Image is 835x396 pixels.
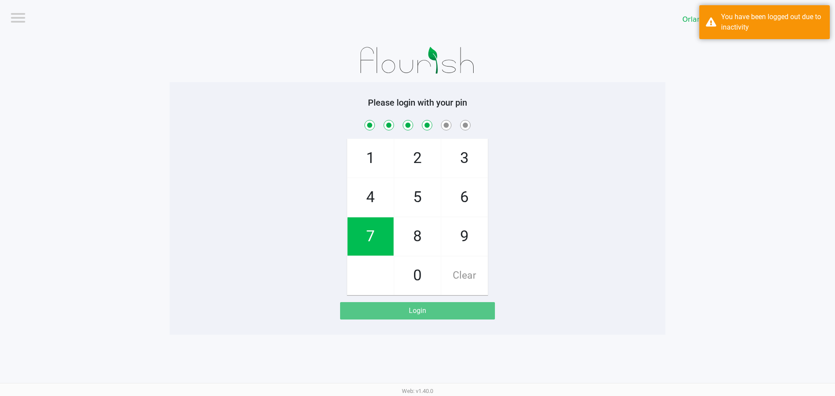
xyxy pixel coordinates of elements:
[394,217,441,256] span: 8
[682,14,763,25] span: Orlando Colonial WC
[394,178,441,216] span: 5
[394,256,441,295] span: 0
[441,178,488,216] span: 6
[441,217,488,256] span: 9
[176,97,659,108] h5: Please login with your pin
[347,178,394,216] span: 4
[441,139,488,177] span: 3
[402,388,433,394] span: Web: v1.40.0
[347,139,394,177] span: 1
[441,256,488,295] span: Clear
[394,139,441,177] span: 2
[721,12,823,33] div: You have been logged out due to inactivity
[347,217,394,256] span: 7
